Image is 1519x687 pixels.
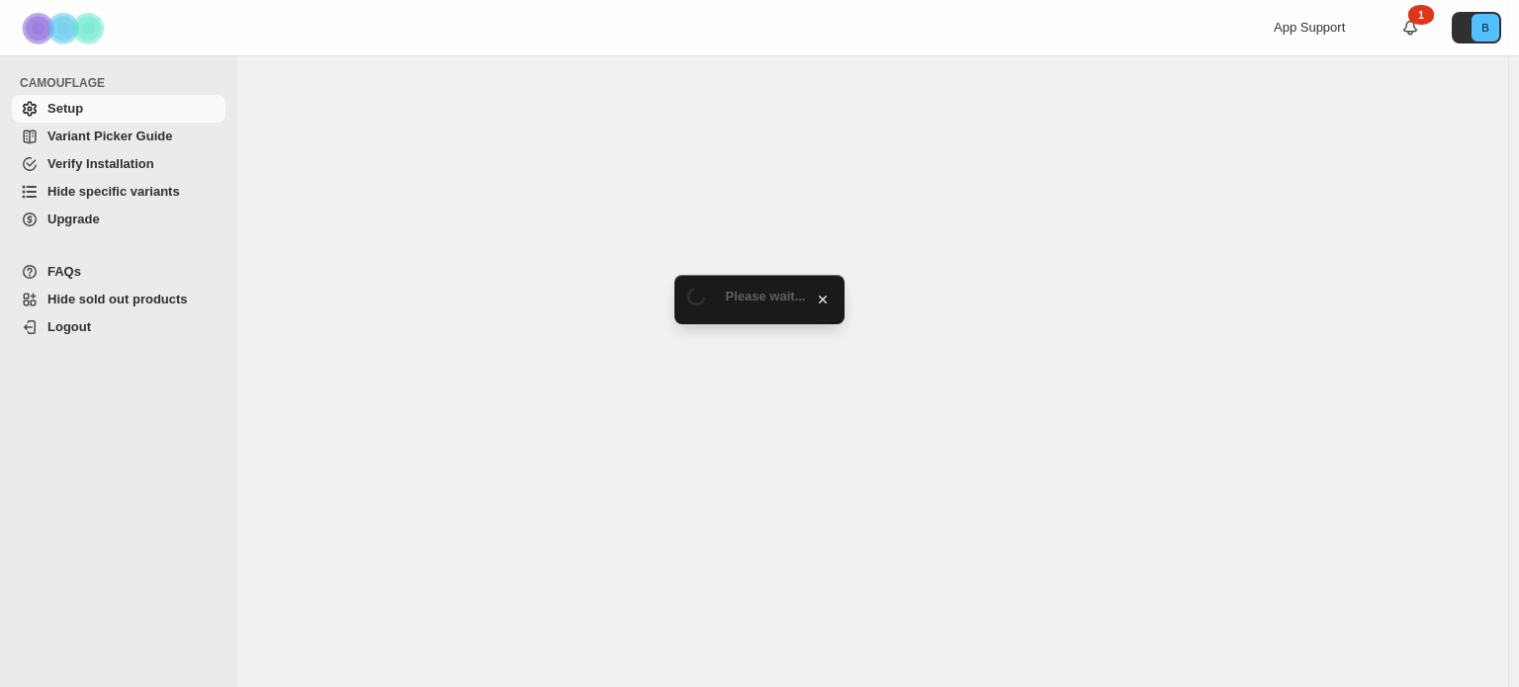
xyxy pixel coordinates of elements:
span: Logout [47,319,91,334]
span: Verify Installation [47,156,154,171]
span: FAQs [47,264,81,279]
span: Upgrade [47,212,100,226]
span: Hide sold out products [47,292,188,306]
span: App Support [1274,20,1345,35]
span: Avatar with initials B [1472,14,1499,42]
span: Setup [47,101,83,116]
a: Upgrade [12,206,225,233]
a: Verify Installation [12,150,225,178]
a: Logout [12,313,225,341]
a: Setup [12,95,225,123]
div: 1 [1408,5,1434,25]
text: B [1481,22,1488,34]
a: Variant Picker Guide [12,123,225,150]
a: Hide specific variants [12,178,225,206]
a: FAQs [12,258,225,286]
span: Variant Picker Guide [47,129,172,143]
img: Camouflage [16,1,115,55]
span: Please wait... [726,289,806,303]
span: Hide specific variants [47,184,180,199]
button: Avatar with initials B [1452,12,1501,43]
a: Hide sold out products [12,286,225,313]
span: CAMOUFLAGE [20,75,227,91]
a: 1 [1400,18,1420,38]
